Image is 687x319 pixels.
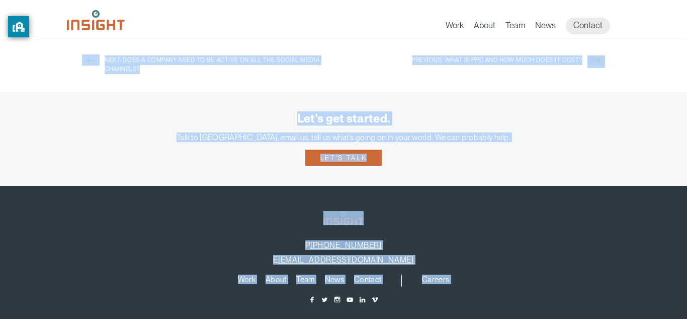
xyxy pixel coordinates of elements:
a: Twitter [321,296,328,303]
span: Previous: What is PPC and how much does it cost? [359,55,582,68]
a: LinkedIn [359,296,366,303]
a: Contact [566,18,610,34]
a: Vimeo [371,296,379,303]
a: Contact [354,276,381,287]
div: Talk to [GEOGRAPHIC_DATA], email us, tell us what's going on in your world. We can probably help. [15,133,672,142]
a: Let's talk [305,150,382,166]
a: News [325,276,344,287]
a: About [266,276,287,287]
a: Team [505,20,525,34]
a: [EMAIL_ADDRESS][DOMAIN_NAME] [278,255,413,265]
span: Next: Does a company need to be active on all the social media channels? [105,55,328,74]
nav: primary navigation menu [233,275,402,287]
a: News [535,20,556,34]
a: Previous: What is PPC and how much does it cost? [354,55,605,68]
img: Insight Marketing Design [323,211,364,225]
button: privacy banner [8,16,29,37]
a: [PHONE_NUMBER] [310,240,382,250]
a: About [474,20,495,34]
a: Work [238,276,255,287]
a: Facebook [308,296,316,303]
p: E [15,255,672,265]
a: Team [296,276,314,287]
a: Work [446,20,464,34]
img: Insight Marketing Design [67,10,125,30]
a: Careers [422,276,449,287]
a: Instagram [333,296,341,303]
div: Let's get started. [15,112,672,125]
nav: secondary navigation menu [417,275,454,287]
a: YouTube [346,296,354,303]
p: P [15,240,672,250]
nav: primary navigation menu [446,18,620,34]
a: Next: Does a company need to be active on all the social media channels? [82,55,333,74]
